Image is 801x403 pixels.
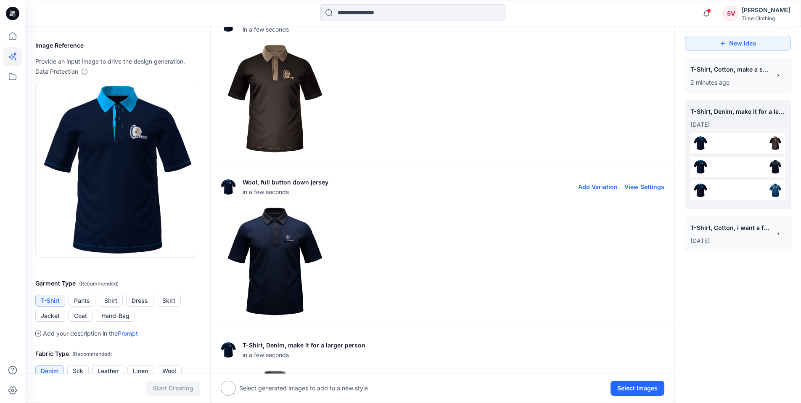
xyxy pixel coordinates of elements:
img: 0.png [769,184,782,197]
p: Data Protection [35,67,78,77]
div: [PERSON_NAME] [742,5,790,15]
button: View Settings [624,183,664,190]
span: ( Recommended ) [72,351,112,357]
p: August 19, 2025 [690,120,785,130]
button: Silk [67,365,89,377]
button: Add Variation [578,183,618,190]
img: eyJhbGciOiJIUzI1NiIsImtpZCI6IjAiLCJ0eXAiOiJKV1QifQ.eyJkYXRhIjp7InR5cGUiOiJzdG9yYWdlIiwicGF0aCI6Im... [694,160,707,173]
span: in a few seconds [243,187,328,196]
button: Linen [127,365,153,377]
span: ( Recommended ) [79,280,119,287]
p: T-Shirt, Denim, make it for a larger person [243,340,365,350]
p: September 08, 2025 [690,77,771,88]
img: eyJhbGciOiJIUzI1NiIsImtpZCI6IjAiLCJ0eXAiOiJKV1QifQ.eyJkYXRhIjp7InR5cGUiOiJzdG9yYWdlIiwicGF0aCI6Im... [221,179,236,195]
img: eyJhbGciOiJIUzI1NiIsImtpZCI6IjAiLCJ0eXAiOiJKV1QifQ.eyJkYXRhIjp7InR5cGUiOiJzdG9yYWdlIiwicGF0aCI6Im... [694,136,707,150]
span: in a few seconds [243,25,328,34]
h2: Garment Type [35,278,200,289]
span: T-Shirt, Cotton, i want a fun design on above [690,222,770,234]
button: Coat [69,310,93,322]
h2: Image Reference [35,40,200,51]
button: Dress [126,295,153,307]
h2: Fabric Type [35,349,200,359]
p: Wool, full button down jersey [243,177,328,187]
button: Leather [92,365,124,377]
p: Select generated images to add to a new style [239,383,368,393]
button: New Idea [685,36,791,51]
img: 0.png [221,45,329,152]
img: eyJhbGciOiJIUzI1NiIsImtpZCI6IjAiLCJ0eXAiOiJKV1QifQ.eyJkYXRhIjp7InR5cGUiOiJzdG9yYWdlIiwicGF0aCI6Im... [44,85,192,254]
button: Wool [157,365,182,377]
a: Prompt [118,330,138,337]
button: Shirt [99,295,123,307]
button: Select Images [611,381,664,396]
img: 0.png [769,160,782,173]
img: eyJhbGciOiJIUzI1NiIsImtpZCI6IjAiLCJ0eXAiOiJKV1QifQ.eyJkYXRhIjp7InR5cGUiOiJzdG9yYWdlIiwicGF0aCI6Im... [221,342,236,358]
span: in a few seconds [243,350,365,359]
button: Denim [35,365,64,377]
p: Provide an input image to drive the design generation. [35,56,200,67]
img: eyJhbGciOiJIUzI1NiIsImtpZCI6IjAiLCJ0eXAiOiJKV1QifQ.eyJkYXRhIjp7InR5cGUiOiJzdG9yYWdlIiwicGF0aCI6Im... [694,184,707,197]
button: Pants [69,295,95,307]
button: Jacket [35,310,65,322]
div: Time Clothing [742,15,790,21]
span: T-Shirt, Denim, make it for a larger person [690,105,785,117]
img: 0.png [221,208,329,315]
button: Hand-Bag [96,310,135,322]
p: Add your description in the [43,328,138,339]
div: SV [723,6,738,21]
span: T-Shirt, Cotton, make a short sleeve with red print [690,63,770,75]
p: August 19, 2025 [690,236,771,246]
img: 0.png [769,136,782,150]
button: T-Shirt [35,295,65,307]
button: Skirt [157,295,181,307]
